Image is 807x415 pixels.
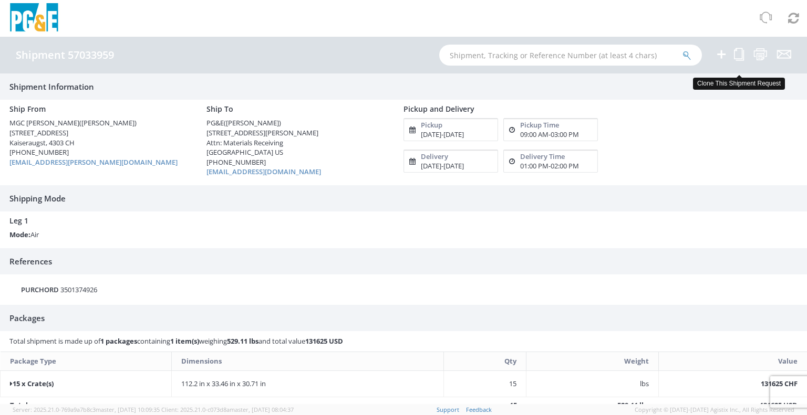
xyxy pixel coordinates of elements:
[206,157,388,167] div: [PHONE_NUMBER]
[21,286,59,293] h5: PURCHORD
[439,45,702,66] input: Shipment, Tracking or Reference Number (at least 4 chars)
[444,397,526,413] td: 15
[60,285,97,294] span: 3501374926
[206,118,388,128] div: PG&E
[658,352,807,370] th: Value
[206,147,388,157] div: [GEOGRAPHIC_DATA] US
[206,138,388,148] div: Attn: Materials Receiving
[8,3,60,34] img: pge-logo-06675f144f4cfa6a6814.png
[526,397,658,413] td: 529.11 lbs
[171,370,443,397] td: 112.2 in x 33.46 in x 30.71 in
[161,406,294,413] span: Client: 2025.21.0-c073d8a
[421,161,464,171] div: [DATE] [DATE]
[526,352,658,370] th: Weight
[421,130,464,140] div: [DATE] [DATE]
[9,147,191,157] div: [PHONE_NUMBER]
[227,336,258,346] strong: 529.11 lbs
[9,128,191,138] div: [STREET_ADDRESS]
[441,130,443,139] span: -
[635,406,794,414] span: Copyright © [DATE]-[DATE] Agistix Inc., All Rights Reserved
[526,370,658,397] td: lbs
[96,406,160,413] span: master, [DATE] 10:09:35
[658,397,807,413] td: 131625 USD
[10,379,54,388] strong: 15 x Crate(s)
[9,118,191,128] div: MGC [PERSON_NAME]
[224,118,281,127] span: ([PERSON_NAME])
[693,78,785,90] div: Clone This Shipment Request
[16,49,114,61] h4: Shipment 57033959
[9,105,191,113] h4: Ship From
[403,105,650,113] h4: Pickup and Delivery
[13,406,160,413] span: Server: 2025.21.0-769a9a7b8c3
[761,379,798,388] strong: 131625 CHF
[421,121,442,129] h5: Pickup
[230,406,294,413] span: master, [DATE] 08:04:37
[9,217,798,225] h4: Leg 1
[170,336,199,346] strong: 1 item(s)
[206,128,388,138] div: [STREET_ADDRESS][PERSON_NAME]
[100,336,137,346] strong: 1 packages
[79,118,137,127] span: ([PERSON_NAME])
[549,130,551,139] span: -
[9,230,30,239] strong: Mode:
[437,406,459,413] a: Support
[444,370,526,397] td: 15
[2,230,203,240] div: Air
[549,161,551,171] span: -
[9,138,191,148] div: Kaiseraugst, 4303 CH
[441,161,443,171] span: -
[171,352,443,370] th: Dimensions
[1,352,172,370] th: Package Type
[421,153,448,160] h5: Delivery
[466,406,492,413] a: Feedback
[520,153,565,160] h5: Delivery Time
[1,397,444,413] td: Total
[520,130,579,140] div: 09:00 AM 03:00 PM
[206,167,321,176] a: [EMAIL_ADDRESS][DOMAIN_NAME]
[206,105,388,113] h4: Ship To
[305,336,343,346] strong: 131625 USD
[520,121,559,129] h5: Pickup Time
[520,161,579,171] div: 01:00 PM 02:00 PM
[9,157,178,167] a: [EMAIL_ADDRESS][PERSON_NAME][DOMAIN_NAME]
[444,352,526,370] th: Qty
